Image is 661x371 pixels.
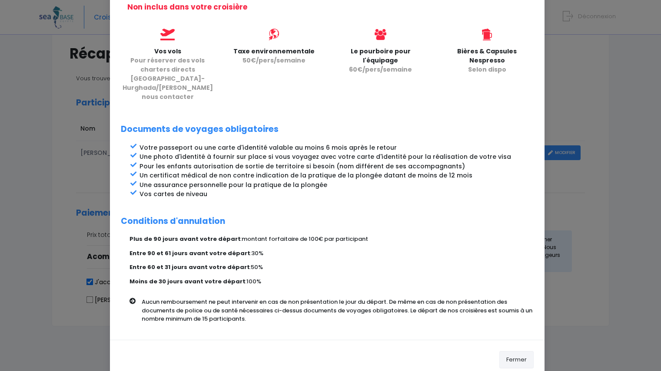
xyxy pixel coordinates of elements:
li: Une assurance personnelle pour la pratique de la plongée [140,181,534,190]
p: Le pourboire pour l'équipage [334,47,427,74]
p: Bières & Capsules Nespresso [440,47,534,74]
img: icon_vols.svg [160,29,175,40]
p: Aucun remboursement ne peut intervenir en cas de non présentation le jour du départ. De même en c... [142,298,540,323]
p: : [130,235,534,243]
h2: Documents de voyages obligatoires [121,125,534,135]
h2: Conditions d'annulation [121,217,534,227]
strong: Moins de 30 jours avant votre départ [130,277,246,286]
h2: Non inclus dans votre croisière [127,3,534,11]
li: Pour les enfants autorisation de sortie de territoire si besoin (nom différent de ses accompagnants) [140,162,534,171]
strong: Entre 90 et 61 jours avant votre départ [130,249,250,257]
li: Vos cartes de niveau [140,190,534,199]
span: 60€/pers/semaine [349,65,412,74]
li: Votre passeport ou une carte d'identité valable au moins 6 mois après le retour [140,143,534,152]
li: Un certificat médical de non contre indication de la pratique de la plongée datant de moins de 12... [140,171,534,180]
strong: Plus de 90 jours avant votre départ [130,235,241,243]
p: : [130,277,534,286]
span: Pour réserver des vols charters directs [GEOGRAPHIC_DATA]-Hurghada/[PERSON_NAME] nous contacter [123,56,213,101]
span: montant forfaitaire de 100€ par participant [242,235,368,243]
img: icon_environment.svg [268,29,280,40]
button: Fermer [499,351,534,368]
strong: Entre 60 et 31 jours avant votre départ [130,263,250,271]
span: 30% [251,249,263,257]
span: 50% [251,263,263,271]
li: Une photo d'identité à fournir sur place si vous voyagez avec votre carte d'identité pour la réal... [140,152,534,161]
p: Taxe environnementale [227,47,321,65]
p: : [130,263,534,272]
span: 100% [246,277,261,286]
img: icon_users@2x.png [375,29,386,40]
span: 50€/pers/semaine [242,56,306,65]
span: Selon dispo [468,65,506,74]
img: icon_biere.svg [482,29,492,40]
p: Vos vols [121,47,214,102]
p: : [130,249,534,258]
